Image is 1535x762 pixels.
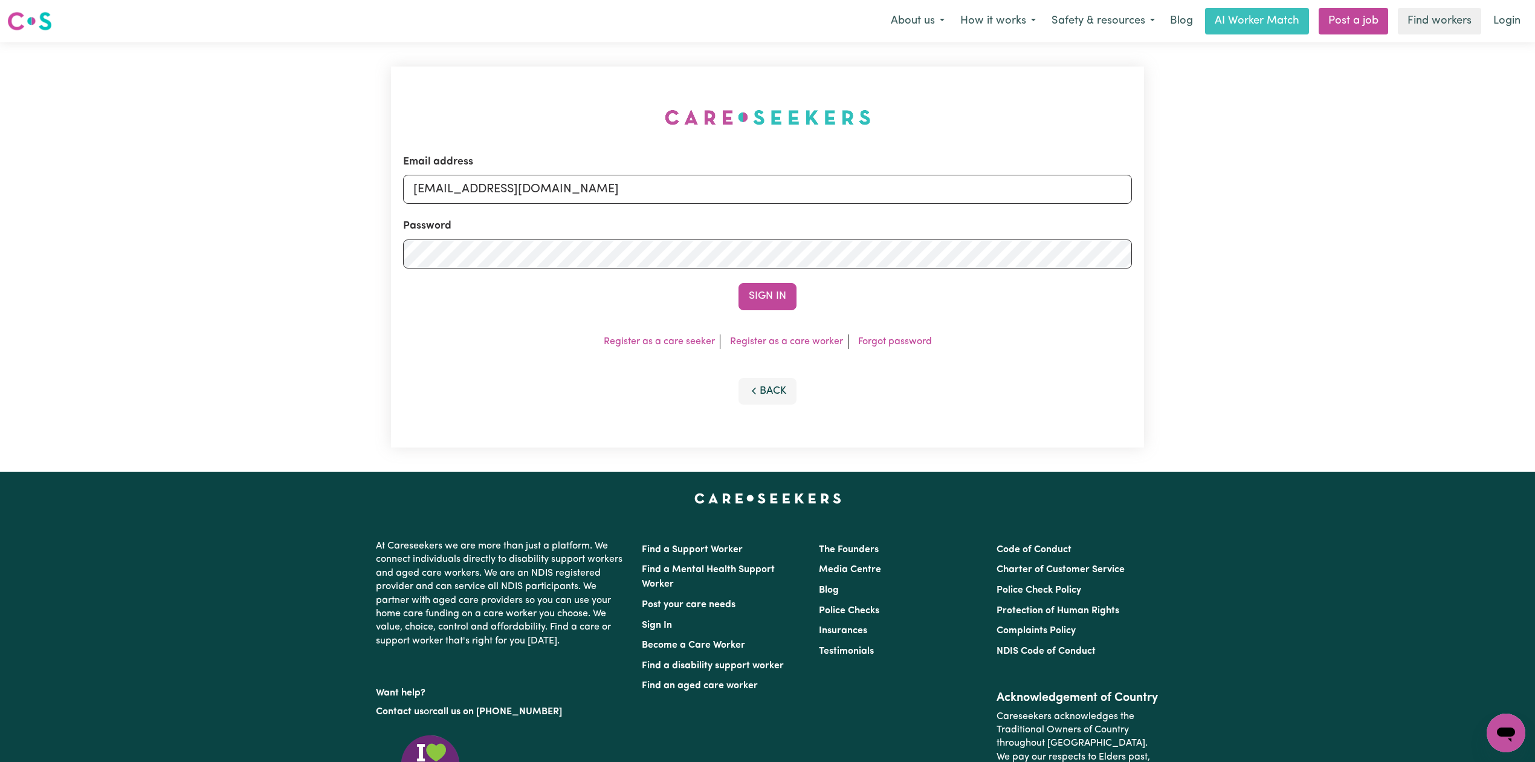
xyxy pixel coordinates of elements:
a: Protection of Human Rights [997,606,1119,616]
img: Careseekers logo [7,10,52,32]
button: Safety & resources [1044,8,1163,34]
a: Register as a care worker [730,337,843,347]
a: Media Centre [819,565,881,575]
a: Find workers [1398,8,1481,34]
input: Email address [403,175,1132,204]
a: Find a Support Worker [642,545,743,555]
iframe: Button to launch messaging window [1487,714,1525,752]
a: Charter of Customer Service [997,565,1125,575]
a: Careseekers home page [694,493,841,503]
a: AI Worker Match [1205,8,1309,34]
a: NDIS Code of Conduct [997,646,1096,656]
p: or [376,700,627,723]
a: Police Checks [819,606,879,616]
a: Login [1486,8,1528,34]
a: Post a job [1319,8,1388,34]
p: At Careseekers we are more than just a platform. We connect individuals directly to disability su... [376,535,627,653]
button: Back [738,378,797,405]
label: Email address [403,154,473,170]
a: Code of Conduct [997,545,1071,555]
a: The Founders [819,545,879,555]
a: Complaints Policy [997,626,1076,636]
button: Sign In [738,283,797,310]
a: Contact us [376,707,424,717]
a: Forgot password [858,337,932,347]
a: Register as a care seeker [604,337,715,347]
h2: Acknowledgement of Country [997,691,1159,705]
a: Find a disability support worker [642,661,784,671]
a: Become a Care Worker [642,640,745,650]
p: Want help? [376,682,627,700]
a: Blog [819,585,839,595]
button: About us [883,8,952,34]
a: Police Check Policy [997,585,1081,595]
a: Find a Mental Health Support Worker [642,565,775,589]
a: call us on [PHONE_NUMBER] [433,707,562,717]
a: Sign In [642,620,672,630]
a: Blog [1163,8,1200,34]
label: Password [403,218,451,234]
a: Insurances [819,626,867,636]
button: How it works [952,8,1044,34]
a: Careseekers logo [7,7,52,35]
a: Testimonials [819,646,874,656]
a: Find an aged care worker [642,681,758,691]
a: Post your care needs [642,600,735,610]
